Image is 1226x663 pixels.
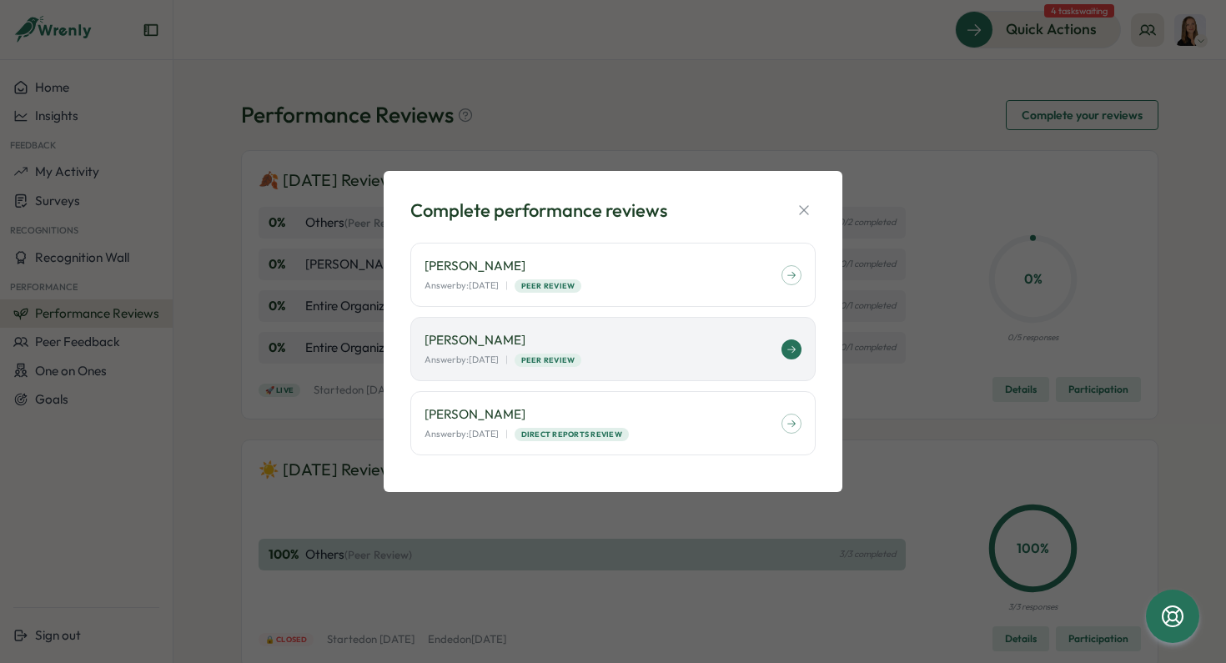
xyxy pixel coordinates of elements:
[505,353,508,367] p: |
[521,429,622,440] span: Direct Reports Review
[425,405,781,424] p: [PERSON_NAME]
[425,427,499,441] p: Answer by: [DATE]
[425,331,781,349] p: [PERSON_NAME]
[521,280,575,292] span: Peer Review
[505,279,508,293] p: |
[410,198,667,224] div: Complete performance reviews
[410,391,816,455] a: [PERSON_NAME] Answerby:[DATE]|Direct Reports Review
[425,353,499,367] p: Answer by: [DATE]
[505,427,508,441] p: |
[425,279,499,293] p: Answer by: [DATE]
[521,354,575,366] span: Peer Review
[410,317,816,381] a: [PERSON_NAME] Answerby:[DATE]|Peer Review
[425,257,781,275] p: [PERSON_NAME]
[410,243,816,307] a: [PERSON_NAME] Answerby:[DATE]|Peer Review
